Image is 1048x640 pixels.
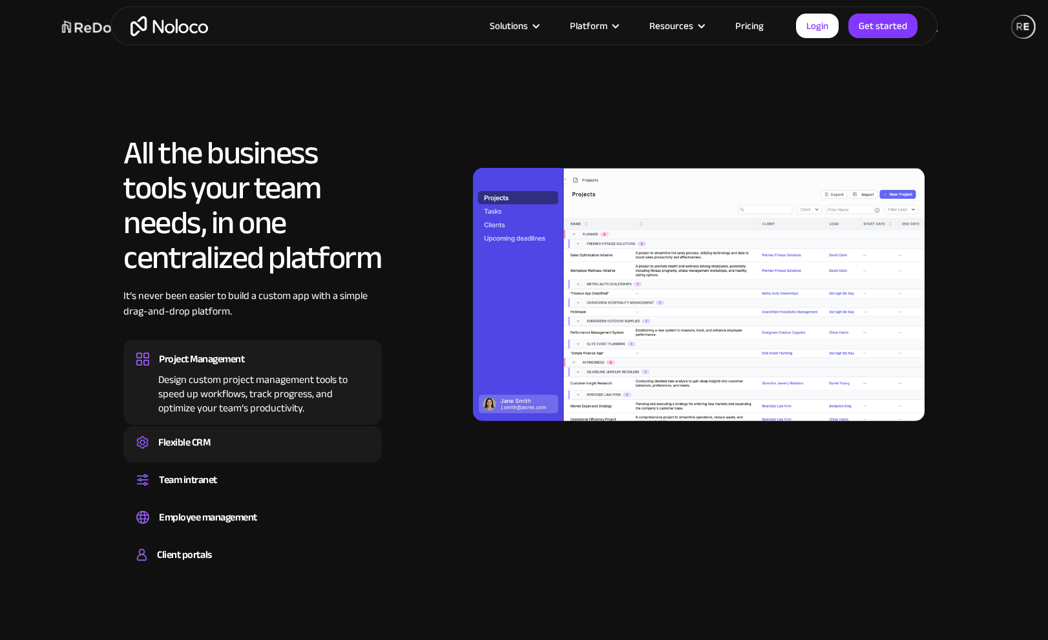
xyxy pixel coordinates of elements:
[123,288,382,338] div: It’s never been easier to build a custom app with a simple drag-and-drop platform.
[570,17,607,34] div: Platform
[159,349,244,369] div: Project Management
[554,17,633,34] div: Platform
[490,17,528,34] div: Solutions
[159,470,217,490] div: Team intranet
[136,452,369,456] div: Create a custom CRM that you can adapt to your business’s needs, centralize your workflows, and m...
[848,14,917,38] a: Get started
[157,545,211,564] div: Client portals
[136,490,369,493] div: Set up a central space for your team to collaborate, share information, and stay up to date on co...
[158,433,210,452] div: Flexible CRM
[159,508,257,527] div: Employee management
[649,17,693,34] div: Resources
[136,564,369,568] div: Build a secure, fully-branded, and personalized client portal that lets your customers self-serve.
[633,17,719,34] div: Resources
[796,14,839,38] a: Login
[131,16,208,36] a: home
[474,17,554,34] div: Solutions
[136,527,369,531] div: Easily manage employee information, track performance, and handle HR tasks from a single platform.
[719,17,780,34] a: Pricing
[123,136,382,275] h2: All the business tools your team needs, in one centralized platform
[136,369,369,415] div: Design custom project management tools to speed up workflows, track progress, and optimize your t...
